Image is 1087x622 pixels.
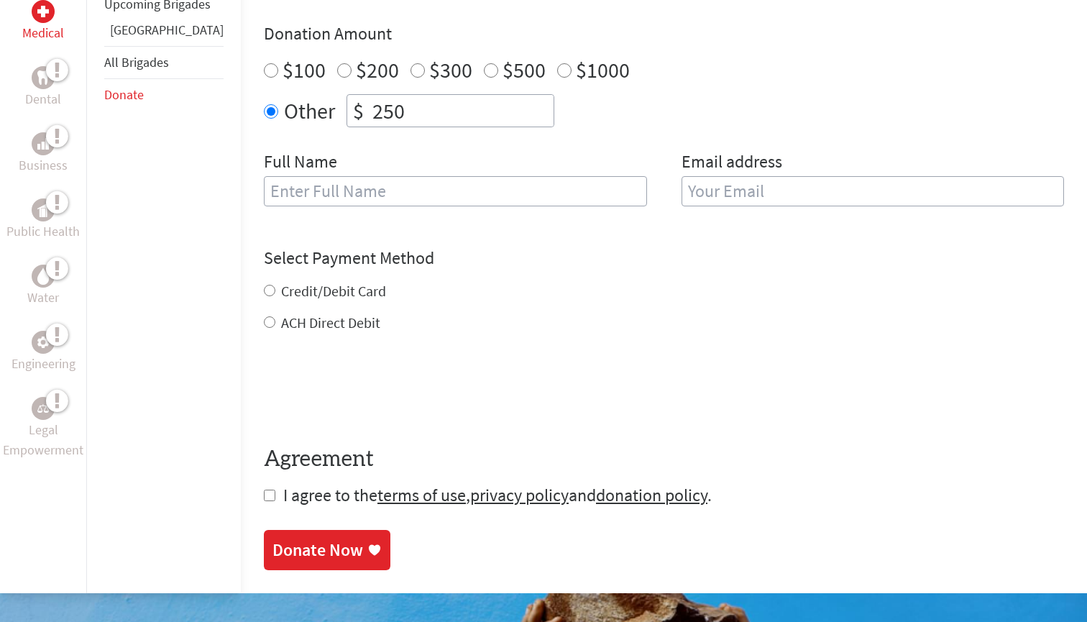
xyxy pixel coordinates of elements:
label: $500 [503,56,546,83]
p: Medical [22,23,64,43]
img: Public Health [37,203,49,217]
li: Donate [104,79,224,111]
a: WaterWater [27,265,59,308]
div: $ [347,95,370,127]
input: Enter Amount [370,95,554,127]
a: DentalDental [25,66,61,109]
img: Dental [37,71,49,85]
div: Engineering [32,331,55,354]
h4: Select Payment Method [264,247,1064,270]
div: Dental [32,66,55,89]
span: I agree to the , and . [283,484,712,506]
input: Enter Full Name [264,176,647,206]
img: Business [37,138,49,150]
label: $300 [429,56,472,83]
img: Medical [37,6,49,17]
input: Your Email [682,176,1065,206]
a: Legal EmpowermentLegal Empowerment [3,397,83,460]
img: Legal Empowerment [37,404,49,413]
a: All Brigades [104,54,169,70]
label: Email address [682,150,782,176]
iframe: reCAPTCHA [264,362,482,418]
h4: Agreement [264,447,1064,472]
p: Public Health [6,221,80,242]
a: Donate [104,86,144,103]
a: privacy policy [470,484,569,506]
div: Legal Empowerment [32,397,55,420]
li: Panama [104,20,224,46]
h4: Donation Amount [264,22,1064,45]
label: $1000 [576,56,630,83]
a: Donate Now [264,530,390,570]
a: BusinessBusiness [19,132,68,175]
div: Donate Now [272,539,363,562]
li: All Brigades [104,46,224,79]
img: Engineering [37,337,49,348]
p: Legal Empowerment [3,420,83,460]
label: $100 [283,56,326,83]
a: terms of use [377,484,466,506]
a: Public HealthPublic Health [6,198,80,242]
label: ACH Direct Debit [281,314,380,331]
p: Dental [25,89,61,109]
p: Engineering [12,354,75,374]
p: Water [27,288,59,308]
div: Water [32,265,55,288]
label: Other [284,94,335,127]
label: $200 [356,56,399,83]
img: Water [37,268,49,285]
a: [GEOGRAPHIC_DATA] [110,22,224,38]
label: Credit/Debit Card [281,282,386,300]
label: Full Name [264,150,337,176]
a: donation policy [596,484,707,506]
div: Business [32,132,55,155]
a: EngineeringEngineering [12,331,75,374]
div: Public Health [32,198,55,221]
p: Business [19,155,68,175]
